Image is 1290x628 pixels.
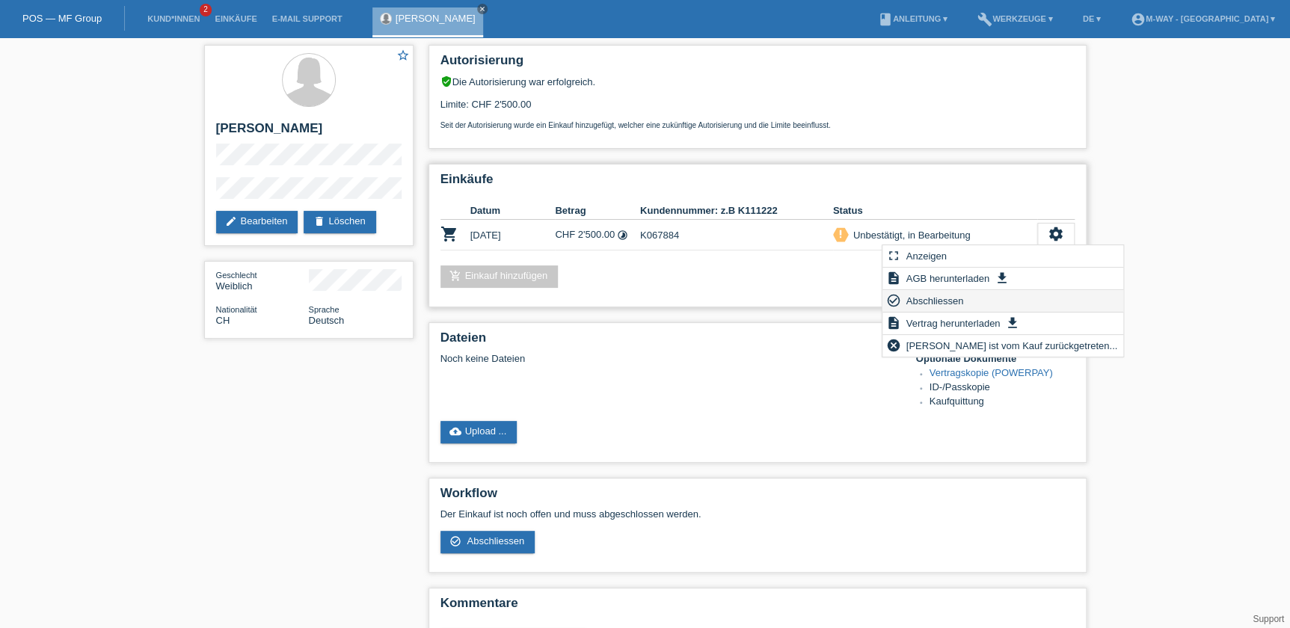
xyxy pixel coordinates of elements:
[22,13,102,24] a: POS — MF Group
[886,271,901,286] i: description
[216,121,402,144] h2: [PERSON_NAME]
[440,421,517,443] a: cloud_uploadUpload ...
[977,12,992,27] i: build
[916,353,1075,364] h4: Optionale Dokumente
[555,202,640,220] th: Betrag
[440,53,1075,76] h2: Autorisierung
[1253,614,1284,624] a: Support
[313,215,325,227] i: delete
[440,508,1075,520] p: Der Einkauf ist noch offen und muss abgeschlossen werden.
[903,247,948,265] span: Anzeigen
[870,14,955,23] a: bookAnleitung ▾
[440,596,1075,618] h2: Kommentare
[440,76,1075,87] div: Die Autorisierung war erfolgreich.
[225,215,237,227] i: edit
[140,14,207,23] a: Kund*innen
[477,4,488,14] a: close
[835,229,846,239] i: priority_high
[1048,226,1064,242] i: settings
[878,12,893,27] i: book
[640,220,833,250] td: K067884
[265,14,350,23] a: E-Mail Support
[216,269,309,292] div: Weiblich
[903,269,991,287] span: AGB herunterladen
[216,271,257,280] span: Geschlecht
[440,76,452,87] i: verified_user
[440,121,1075,129] p: Seit der Autorisierung wurde ein Einkauf hinzugefügt, welcher eine zukünftige Autorisierung und d...
[994,271,1009,286] i: get_app
[1075,14,1108,23] a: DE ▾
[216,315,230,326] span: Schweiz
[903,292,965,310] span: Abschliessen
[440,486,1075,508] h2: Workflow
[440,172,1075,194] h2: Einkäufe
[207,14,264,23] a: Einkäufe
[440,87,1075,129] div: Limite: CHF 2'500.00
[449,425,461,437] i: cloud_upload
[396,49,410,62] i: star_border
[396,13,476,24] a: [PERSON_NAME]
[479,5,486,13] i: close
[200,4,212,16] span: 2
[640,202,833,220] th: Kundennummer: z.B K111222
[555,220,640,250] td: CHF 2'500.00
[396,49,410,64] a: star_border
[930,381,1075,395] li: ID-/Passkopie
[930,367,1053,378] a: Vertragskopie (POWERPAY)
[440,353,897,364] div: Noch keine Dateien
[309,315,345,326] span: Deutsch
[216,211,298,233] a: editBearbeiten
[930,395,1075,410] li: Kaufquittung
[449,270,461,282] i: add_shopping_cart
[1131,12,1146,27] i: account_circle
[216,305,257,314] span: Nationalität
[309,305,340,314] span: Sprache
[467,535,524,547] span: Abschliessen
[440,225,458,243] i: POSP00028690
[440,265,559,288] a: add_shopping_cartEinkauf hinzufügen
[440,531,535,553] a: check_circle_outline Abschliessen
[470,220,556,250] td: [DATE]
[886,248,901,263] i: fullscreen
[304,211,375,233] a: deleteLöschen
[449,535,461,547] i: check_circle_outline
[886,293,901,308] i: check_circle_outline
[970,14,1060,23] a: buildWerkzeuge ▾
[849,227,971,243] div: Unbestätigt, in Bearbeitung
[833,202,1037,220] th: Status
[440,330,1075,353] h2: Dateien
[617,230,628,241] i: Fixe Raten (24 Raten)
[1123,14,1283,23] a: account_circlem-way - [GEOGRAPHIC_DATA] ▾
[470,202,556,220] th: Datum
